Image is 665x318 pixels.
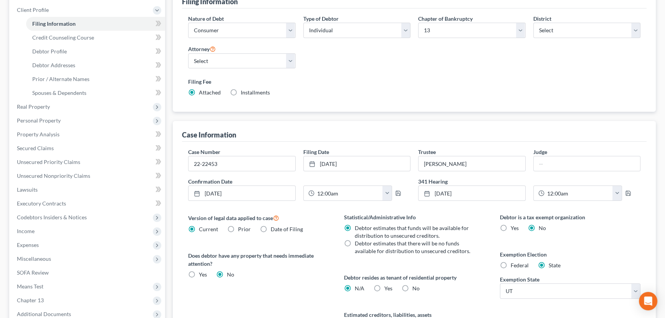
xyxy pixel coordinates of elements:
a: Prior / Alternate Names [26,72,165,86]
span: Debtor estimates that there will be no funds available for distribution to unsecured creditors. [355,240,470,254]
input: -- : -- [544,186,613,200]
span: Secured Claims [17,145,54,151]
a: [DATE] [419,186,525,200]
span: Additional Documents [17,311,71,317]
label: Debtor is a tax exempt organization [500,213,640,221]
span: Income [17,228,35,234]
label: Debtor resides as tenant of residential property [344,273,485,282]
label: Exemption Election [500,250,640,258]
label: Chapter of Bankruptcy [418,15,473,23]
a: [DATE] [189,186,295,200]
label: Judge [533,148,547,156]
span: Means Test [17,283,43,290]
label: Confirmation Date [184,177,414,185]
span: Yes [511,225,519,231]
a: Property Analysis [11,128,165,141]
label: Exemption State [500,275,539,283]
span: Chapter 13 [17,297,44,303]
span: Federal [511,262,529,268]
a: Secured Claims [11,141,165,155]
span: No [412,285,420,291]
label: Nature of Debt [188,15,224,23]
span: Debtor Profile [32,48,67,55]
span: Client Profile [17,7,49,13]
a: [DATE] [304,156,410,171]
span: Filing Information [32,20,76,27]
span: Prior / Alternate Names [32,76,89,82]
span: Debtor estimates that funds will be available for distribution to unsecured creditors. [355,225,469,239]
span: Executory Contracts [17,200,66,207]
input: -- : -- [314,186,383,200]
span: Credit Counseling Course [32,34,94,41]
span: Codebtors Insiders & Notices [17,214,87,220]
a: Filing Information [26,17,165,31]
span: Current [199,226,218,232]
a: Debtor Profile [26,45,165,58]
span: Date of Filing [271,226,303,232]
span: Spouses & Dependents [32,89,86,96]
span: State [549,262,561,268]
input: Enter case number... [189,156,295,171]
span: No [539,225,546,231]
a: SOFA Review [11,266,165,280]
a: Credit Counseling Course [26,31,165,45]
span: No [227,271,234,278]
span: Yes [384,285,392,291]
span: Attached [199,89,221,96]
span: Property Analysis [17,131,60,137]
label: 341 Hearing [414,177,644,185]
a: Spouses & Dependents [26,86,165,100]
span: Real Property [17,103,50,110]
span: Unsecured Nonpriority Claims [17,172,90,179]
label: Version of legal data applied to case [188,213,329,222]
span: Personal Property [17,117,61,124]
span: Unsecured Priority Claims [17,159,80,165]
span: N/A [355,285,364,291]
label: Attorney [188,44,216,53]
label: Trustee [418,148,436,156]
label: Does debtor have any property that needs immediate attention? [188,252,329,268]
a: Debtor Addresses [26,58,165,72]
label: Filing Date [303,148,329,156]
span: Expenses [17,242,39,248]
label: Type of Debtor [303,15,339,23]
input: -- [534,156,640,171]
span: Installments [241,89,270,96]
span: SOFA Review [17,269,49,276]
label: Case Number [188,148,220,156]
span: Yes [199,271,207,278]
a: Lawsuits [11,183,165,197]
a: Unsecured Nonpriority Claims [11,169,165,183]
span: Lawsuits [17,186,38,193]
label: Filing Fee [188,78,640,86]
div: Case Information [182,130,236,139]
a: Executory Contracts [11,197,165,210]
span: Prior [238,226,251,232]
label: Statistical/Administrative Info [344,213,485,221]
span: Miscellaneous [17,255,51,262]
label: District [533,15,551,23]
a: Unsecured Priority Claims [11,155,165,169]
span: Debtor Addresses [32,62,75,68]
input: -- [419,156,525,171]
div: Open Intercom Messenger [639,292,657,310]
